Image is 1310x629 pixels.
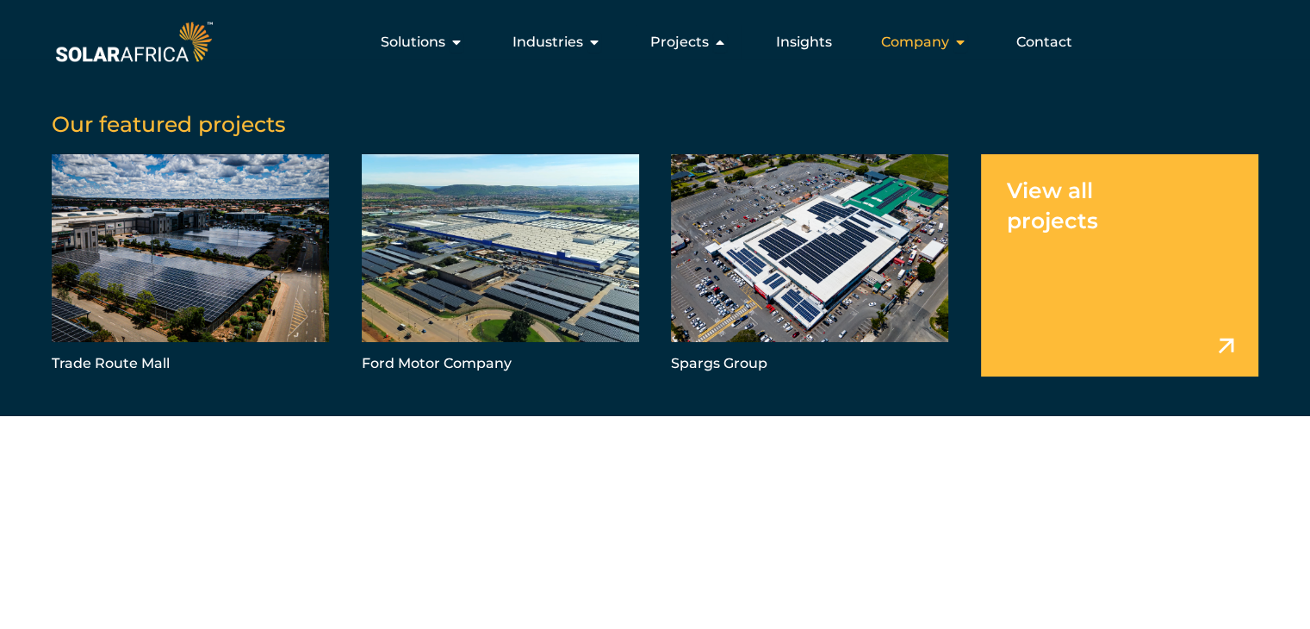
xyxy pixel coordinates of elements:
[216,25,1086,59] nav: Menu
[216,25,1086,59] div: Menu Toggle
[900,402,1090,416] span: I want to control my power
[381,32,445,53] span: Solutions
[776,32,832,53] a: Insights
[512,32,583,53] span: Industries
[981,154,1258,377] a: View all projects
[577,402,706,416] span: I want to go green
[650,32,709,53] span: Projects
[52,154,329,377] a: Trade Route Mall
[200,402,377,416] span: I want cheaper electricity
[1016,32,1072,53] a: Contact
[51,523,1309,535] h5: SolarAfrica is proudly affiliated with
[881,32,949,53] span: Company
[52,111,1258,137] h5: Our featured projects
